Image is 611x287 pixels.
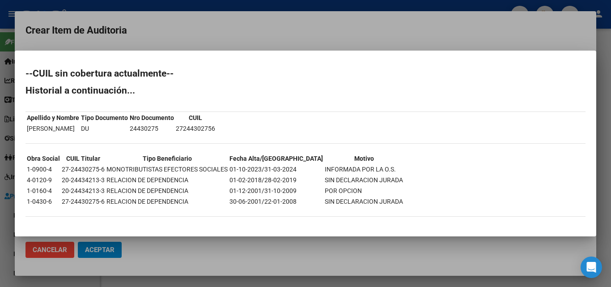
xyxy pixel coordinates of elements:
[229,186,323,196] td: 01-12-2001/31-10-2009
[25,69,586,78] h2: --CUIL sin cobertura actualmente--
[106,175,228,185] td: RELACION DE DEPENDENCIA
[324,154,403,163] th: Motivo
[175,113,216,123] th: CUIL
[26,154,60,163] th: Obra Social
[324,186,403,196] td: POR OPCION
[81,124,128,133] td: DU
[106,154,228,163] th: Tipo Beneficiario
[26,175,60,185] td: 4-0120-9
[61,186,105,196] td: 20-24434213-3
[324,197,403,206] td: SIN DECLARACION JURADA
[324,164,403,174] td: INFORMADA POR LA O.S.
[61,154,105,163] th: CUIL Titular
[175,124,216,133] td: 27244302756
[581,257,602,278] div: Open Intercom Messenger
[229,164,323,174] td: 01-10-2023/31-03-2024
[229,154,323,163] th: Fecha Alta/[GEOGRAPHIC_DATA]
[106,186,228,196] td: RELACION DE DEPENDENCIA
[324,175,403,185] td: SIN DECLARACION JURADA
[25,86,586,95] h2: Historial a continuación...
[129,113,174,123] th: Nro Documento
[81,113,128,123] th: Tipo Documento
[61,175,105,185] td: 20-24434213-3
[26,197,60,206] td: 1-0430-6
[129,124,174,133] td: 24430275
[61,197,105,206] td: 27-24430275-6
[26,113,80,123] th: Apellido y Nombre
[229,197,323,206] td: 30-06-2001/22-01-2008
[26,124,80,133] td: [PERSON_NAME]
[229,175,323,185] td: 01-02-2018/28-02-2019
[26,164,60,174] td: 1-0900-4
[26,186,60,196] td: 1-0160-4
[61,164,105,174] td: 27-24430275-6
[106,197,228,206] td: RELACION DE DEPENDENCIA
[106,164,228,174] td: MONOTRIBUTISTAS EFECTORES SOCIALES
